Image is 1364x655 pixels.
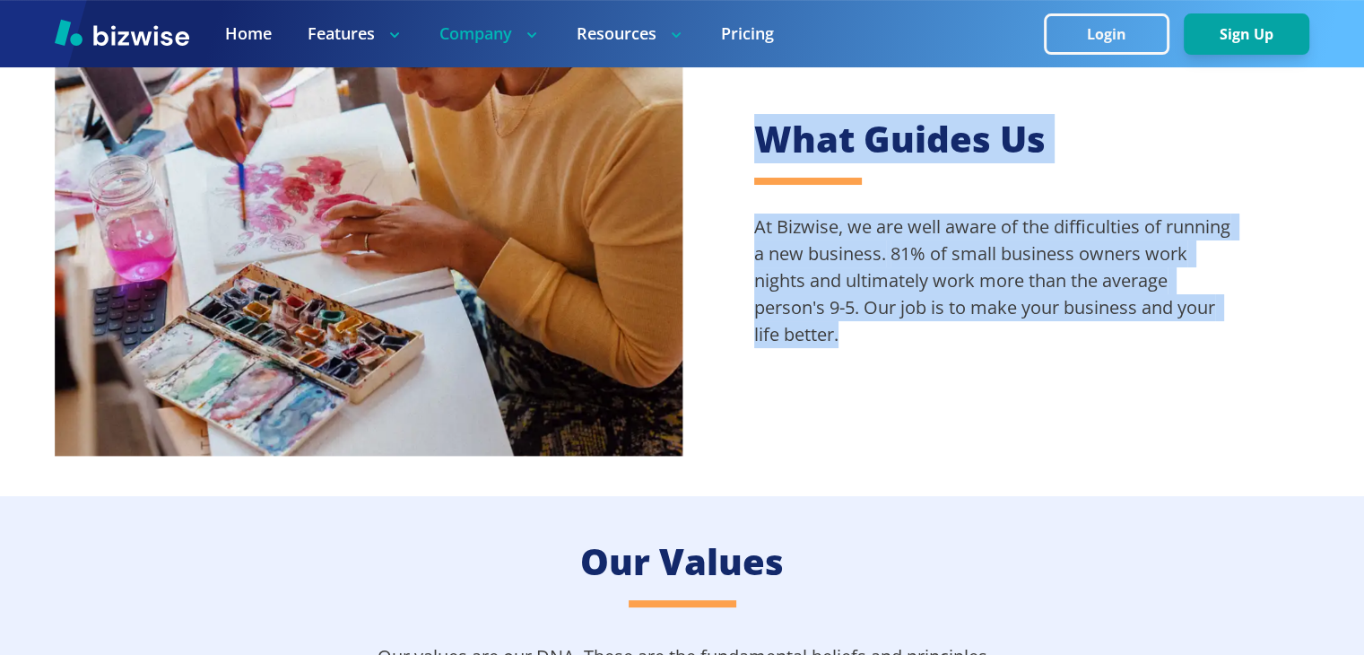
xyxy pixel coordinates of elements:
[1184,13,1309,55] button: Sign Up
[439,22,541,45] p: Company
[225,22,272,45] a: Home
[55,7,682,456] img: Female painter
[308,22,404,45] p: Features
[754,214,1238,348] p: At Bizwise, we are well aware of the difficulties of running a new business. 81% of small busines...
[1044,26,1184,43] a: Login
[55,19,189,46] img: Bizwise Logo
[1044,13,1169,55] button: Login
[754,115,1238,163] h2: What Guides Us
[577,22,685,45] p: Resources
[1184,26,1309,43] a: Sign Up
[55,537,1309,586] h2: Our Values
[721,22,774,45] a: Pricing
